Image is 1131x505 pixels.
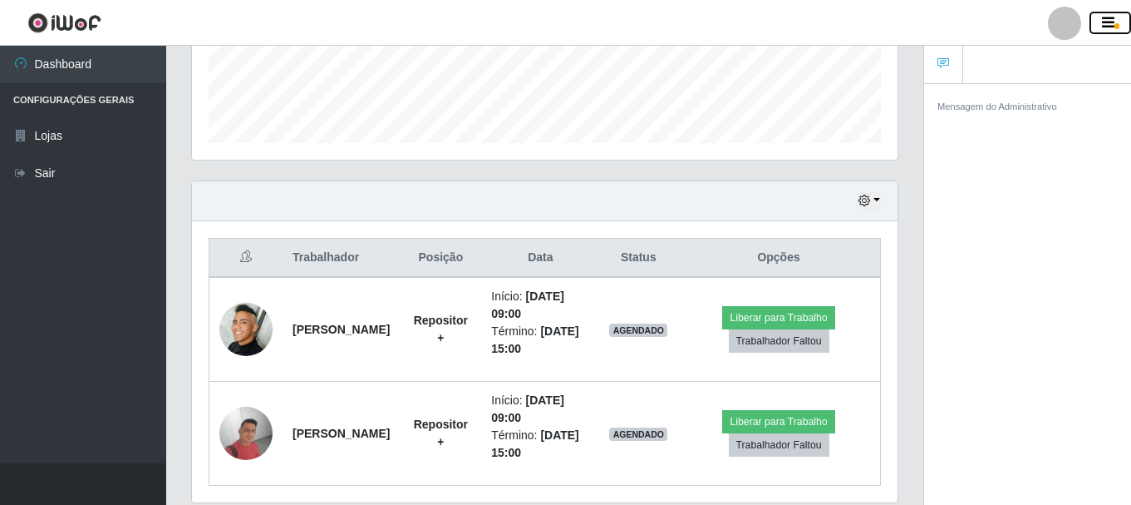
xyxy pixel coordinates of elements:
strong: Repositor + [414,314,468,344]
img: 1710898857944.jpeg [219,407,273,460]
th: Opções [677,239,880,278]
li: Início: [491,288,589,323]
small: Mensagem do Administrativo [937,101,1057,111]
th: Status [599,239,677,278]
img: CoreUI Logo [27,12,101,33]
strong: Repositor + [414,418,468,448]
strong: [PERSON_NAME] [293,427,390,440]
span: AGENDADO [609,324,667,337]
strong: [PERSON_NAME] [293,323,390,336]
th: Posição [400,239,481,278]
span: AGENDADO [609,428,667,441]
li: Início: [491,392,589,427]
button: Trabalhador Faltou [729,329,829,353]
time: [DATE] 09:00 [491,394,564,424]
button: Trabalhador Faltou [729,433,829,457]
button: Liberar para Trabalho [722,410,834,433]
img: 1690477066361.jpeg [219,303,273,356]
li: Término: [491,323,589,358]
th: Data [481,239,599,278]
button: Liberar para Trabalho [722,306,834,329]
time: [DATE] 09:00 [491,290,564,320]
th: Trabalhador [283,239,400,278]
li: Término: [491,427,589,462]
